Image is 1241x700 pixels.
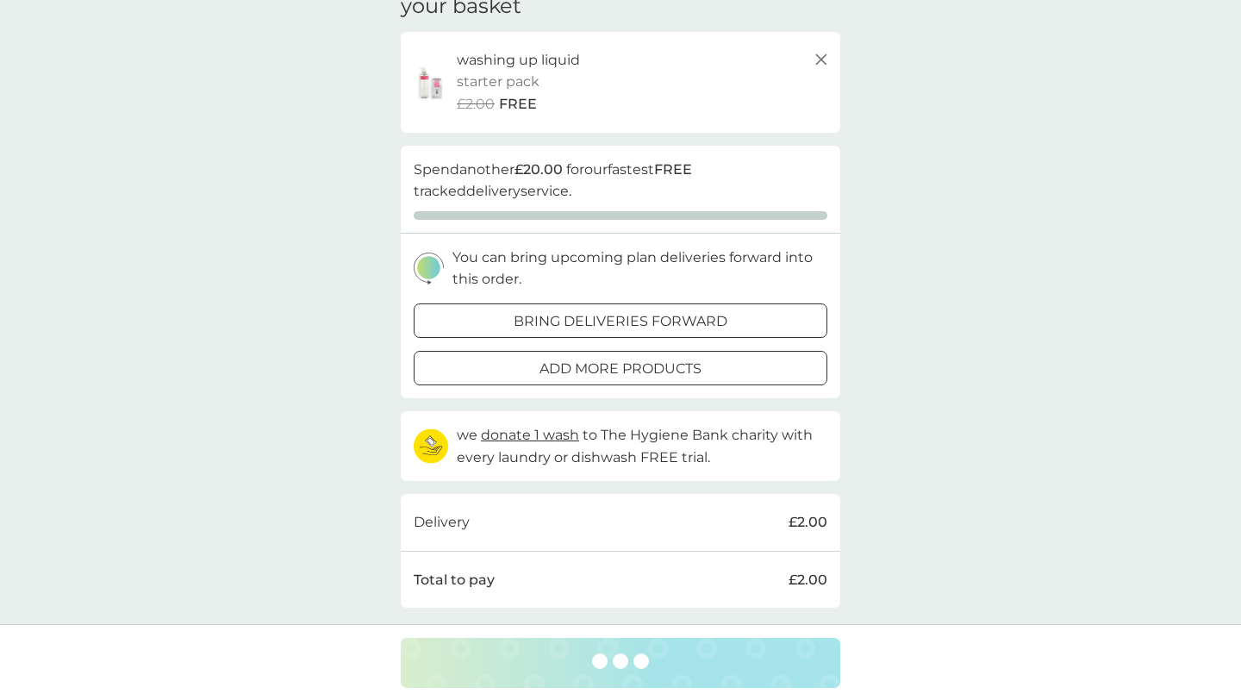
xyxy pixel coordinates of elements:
span: £2.00 [457,93,495,116]
p: Delivery [414,511,470,534]
p: You can bring upcoming plan deliveries forward into this order. [452,247,827,291]
p: bring deliveries forward [514,310,727,333]
span: donate 1 wash [481,427,579,443]
p: starter pack [457,71,539,93]
strong: FREE [654,161,692,178]
p: £2.00 [789,569,827,591]
p: we to The Hygiene Bank charity with every laundry or dishwash FREE trial. [457,424,827,468]
p: Total to pay [414,569,495,591]
button: bring deliveries forward [414,303,827,338]
p: £2.00 [789,511,827,534]
img: delivery-schedule.svg [414,253,444,284]
strong: £20.00 [514,161,563,178]
button: add more products [414,351,827,385]
p: washing up liquid [457,49,580,72]
p: add more products [539,358,702,380]
span: FREE [499,93,537,116]
p: Spend another for our fastest tracked delivery service. [414,159,827,203]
